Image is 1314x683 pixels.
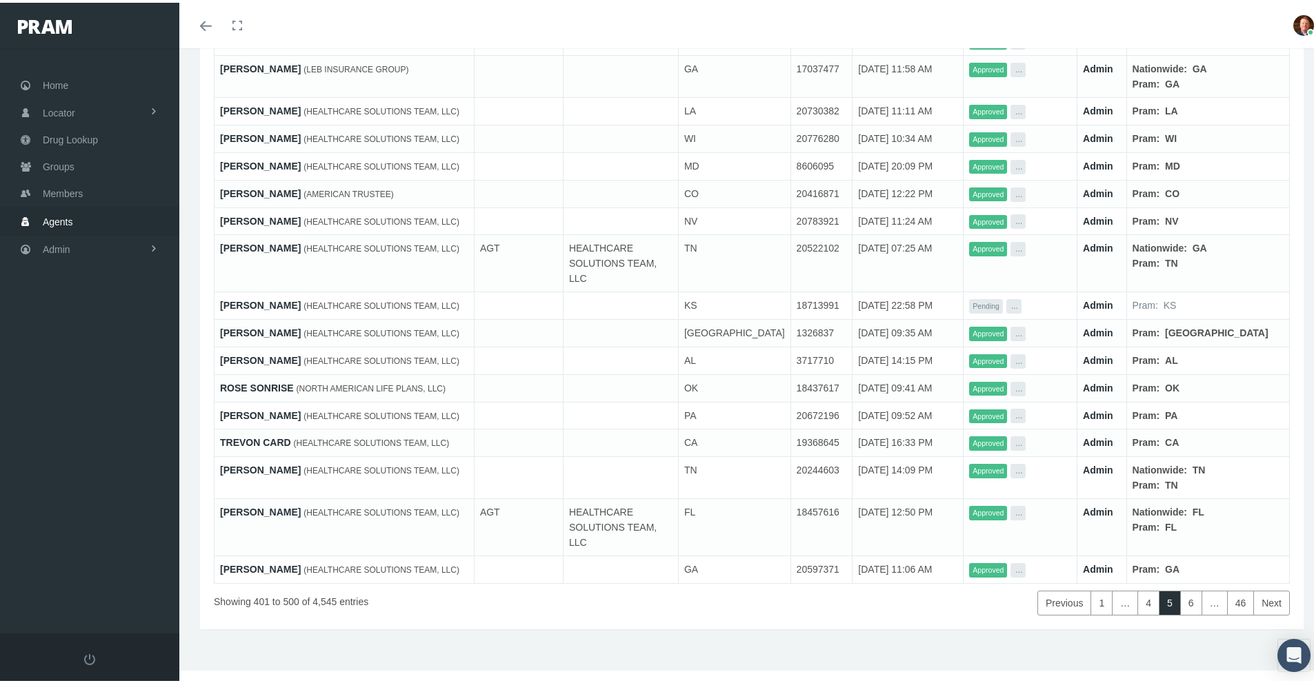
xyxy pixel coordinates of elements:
[678,95,790,123] td: LA
[1293,12,1314,33] img: S_Profile_Picture_684.jpg
[1133,561,1160,572] b: Pram:
[1083,130,1113,141] a: Admin
[790,317,853,345] td: 1326837
[790,427,853,454] td: 19368645
[969,407,1007,421] span: Approved
[1137,588,1159,613] a: 4
[969,296,1003,311] span: Pending
[1083,103,1113,114] a: Admin
[220,380,294,391] a: ROSE SONRISE
[678,427,790,454] td: CA
[1133,61,1187,72] b: Nationwide:
[1083,213,1113,224] a: Admin
[296,381,446,391] span: (NORTH AMERICAN LIFE PLANS, LLC)
[43,124,98,150] span: Drug Lookup
[43,151,74,177] span: Groups
[1165,158,1180,169] b: MD
[1133,76,1160,87] b: Pram:
[1011,60,1026,74] button: ...
[1133,255,1160,266] b: Pram:
[1133,519,1160,530] b: Pram:
[220,103,301,114] a: [PERSON_NAME]
[1277,636,1311,669] div: Open Intercom Messenger
[1165,380,1179,391] b: OK
[220,130,301,141] a: [PERSON_NAME]
[1083,407,1113,418] a: Admin
[303,132,459,141] span: (HEALTHCARE SOLUTIONS TEAM, LLC)
[853,454,964,496] td: [DATE] 14:09 PM
[790,496,853,553] td: 18457616
[853,232,964,289] td: [DATE] 07:25 AM
[1112,588,1138,613] a: …
[220,561,301,572] a: [PERSON_NAME]
[853,553,964,581] td: [DATE] 11:06 AM
[1133,158,1160,169] b: Pram:
[43,70,68,96] span: Home
[678,553,790,581] td: GA
[1165,434,1179,445] b: CA
[1083,504,1113,515] a: Admin
[790,150,853,177] td: 8606095
[474,232,563,289] td: AGT
[1165,103,1178,114] b: LA
[1011,434,1026,448] button: ...
[790,344,853,371] td: 3717710
[1133,325,1160,336] b: Pram:
[1011,130,1026,144] button: ...
[853,177,964,205] td: [DATE] 12:22 PM
[1165,213,1178,224] b: NV
[678,150,790,177] td: MD
[303,409,459,418] span: (HEALTHCARE SOLUTIONS TEAM, LLC)
[678,317,790,345] td: [GEOGRAPHIC_DATA]
[853,289,964,317] td: [DATE] 22:58 PM
[969,102,1007,116] span: Approved
[678,232,790,289] td: TN
[220,158,301,169] a: [PERSON_NAME]
[1006,296,1022,311] button: ...
[678,53,790,95] td: GA
[1193,504,1204,515] b: FL
[1083,462,1113,473] a: Admin
[18,17,72,31] img: PRAM_20_x_78.png
[1083,61,1113,72] a: Admin
[220,325,301,336] a: [PERSON_NAME]
[220,462,301,473] a: [PERSON_NAME]
[220,213,301,224] a: [PERSON_NAME]
[678,371,790,399] td: OK
[1193,61,1207,72] b: GA
[1253,588,1290,613] a: Next
[1159,588,1181,613] a: 5
[1083,297,1113,308] a: Admin
[969,434,1007,448] span: Approved
[1133,504,1187,515] b: Nationwide:
[853,344,964,371] td: [DATE] 14:15 PM
[969,130,1007,144] span: Approved
[220,297,301,308] a: [PERSON_NAME]
[853,371,964,399] td: [DATE] 09:41 AM
[43,97,75,123] span: Locator
[678,205,790,232] td: NV
[220,504,301,515] a: [PERSON_NAME]
[1133,103,1160,114] b: Pram:
[790,232,853,289] td: 20522102
[853,205,964,232] td: [DATE] 11:24 AM
[220,407,301,418] a: [PERSON_NAME]
[790,123,853,150] td: 20776280
[678,454,790,496] td: TN
[1091,588,1113,613] a: 1
[1133,380,1160,391] b: Pram:
[563,232,678,289] td: HEALTHCARE SOLUTIONS TEAM, LLC
[969,503,1007,518] span: Approved
[1011,185,1026,199] button: ...
[294,436,450,445] span: (HEALTHCARE SOLUTIONS TEAM, LLC)
[220,352,301,363] a: [PERSON_NAME]
[969,351,1007,366] span: Approved
[1011,379,1026,394] button: ...
[43,178,83,204] span: Members
[853,399,964,427] td: [DATE] 09:52 AM
[303,505,459,515] span: (HEALTHCARE SOLUTIONS TEAM, LLC)
[790,399,853,427] td: 20672196
[43,206,73,232] span: Agents
[303,326,459,336] span: (HEALTHCARE SOLUTIONS TEAM, LLC)
[853,53,964,95] td: [DATE] 11:58 AM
